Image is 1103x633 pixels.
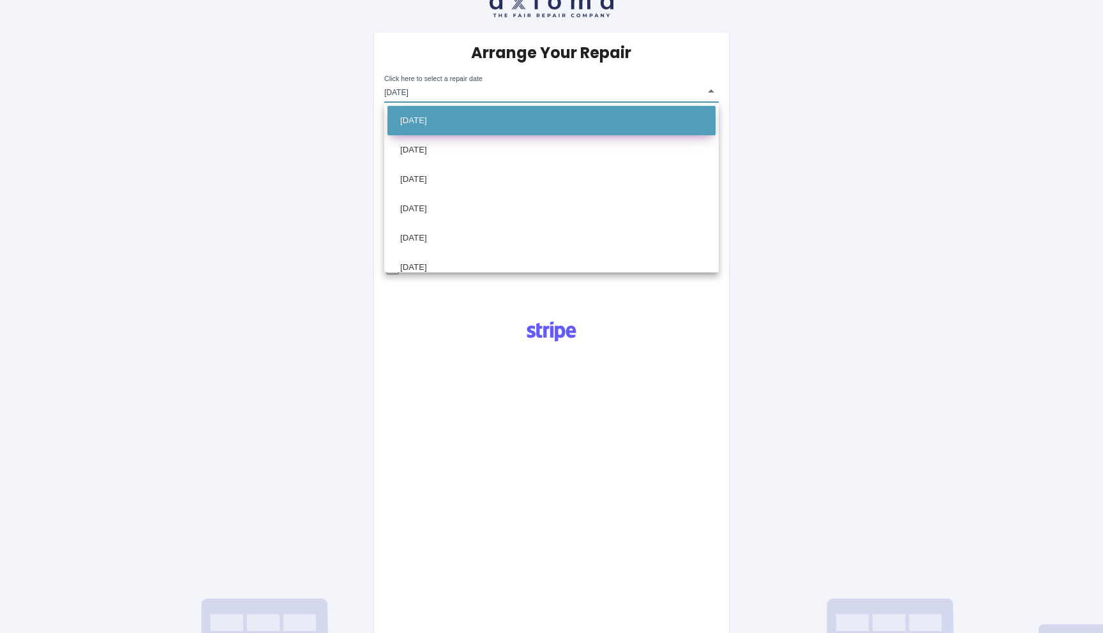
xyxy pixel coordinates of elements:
[387,253,716,282] li: [DATE]
[387,223,716,253] li: [DATE]
[387,135,716,165] li: [DATE]
[387,106,716,135] li: [DATE]
[387,165,716,194] li: [DATE]
[387,194,716,223] li: [DATE]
